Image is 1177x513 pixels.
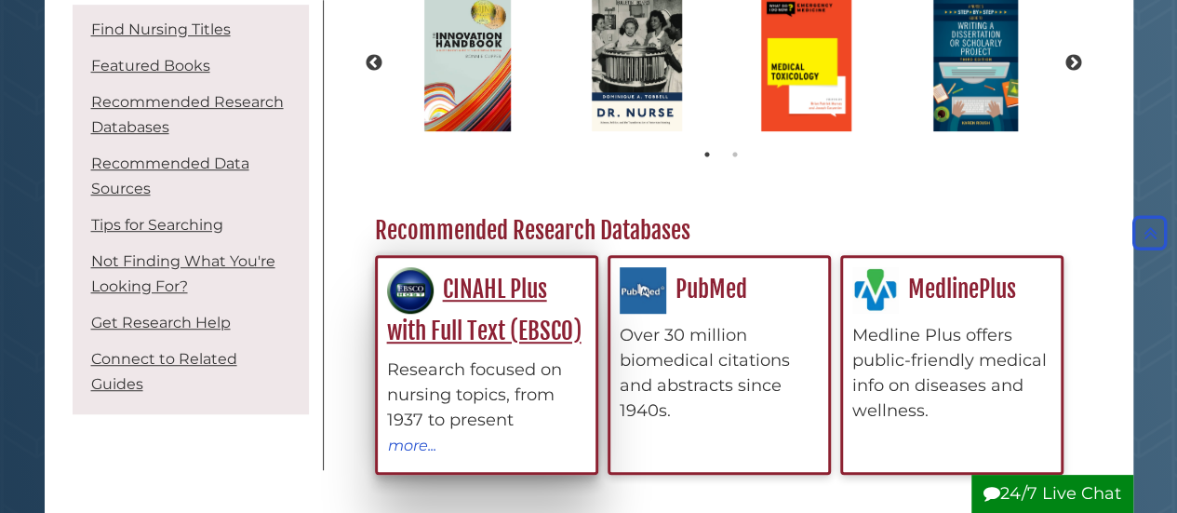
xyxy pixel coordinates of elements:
div: Research focused on nursing topics, from 1937 to present [387,358,586,433]
div: Over 30 million biomedical citations and abstracts since 1940s. [620,323,819,424]
h2: Recommended Research Databases [366,216,1077,246]
a: CINAHL Plus with Full Text (EBSCO) [387,275,582,345]
a: Featured Books [91,57,210,74]
button: 1 of 2 [698,145,716,164]
a: Recommended Research Databases [91,93,284,136]
button: Previous [365,54,383,73]
a: Find Nursing Titles [91,20,231,38]
a: Connect to Related Guides [91,350,237,393]
a: Back to Top [1128,223,1172,243]
a: PubMed [620,275,747,304]
div: Medline Plus offers public-friendly medical info on diseases and wellness. [852,323,1051,424]
a: MedlinePlus [852,275,1016,304]
a: Tips for Searching [91,216,223,234]
button: Next [1064,54,1083,73]
button: 24/7 Live Chat [971,475,1133,513]
a: Recommended Data Sources [91,155,249,197]
button: 2 of 2 [726,145,744,164]
button: more... [387,433,437,457]
a: Get Research Help [91,314,231,331]
a: Not Finding What You're Looking For? [91,252,275,295]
